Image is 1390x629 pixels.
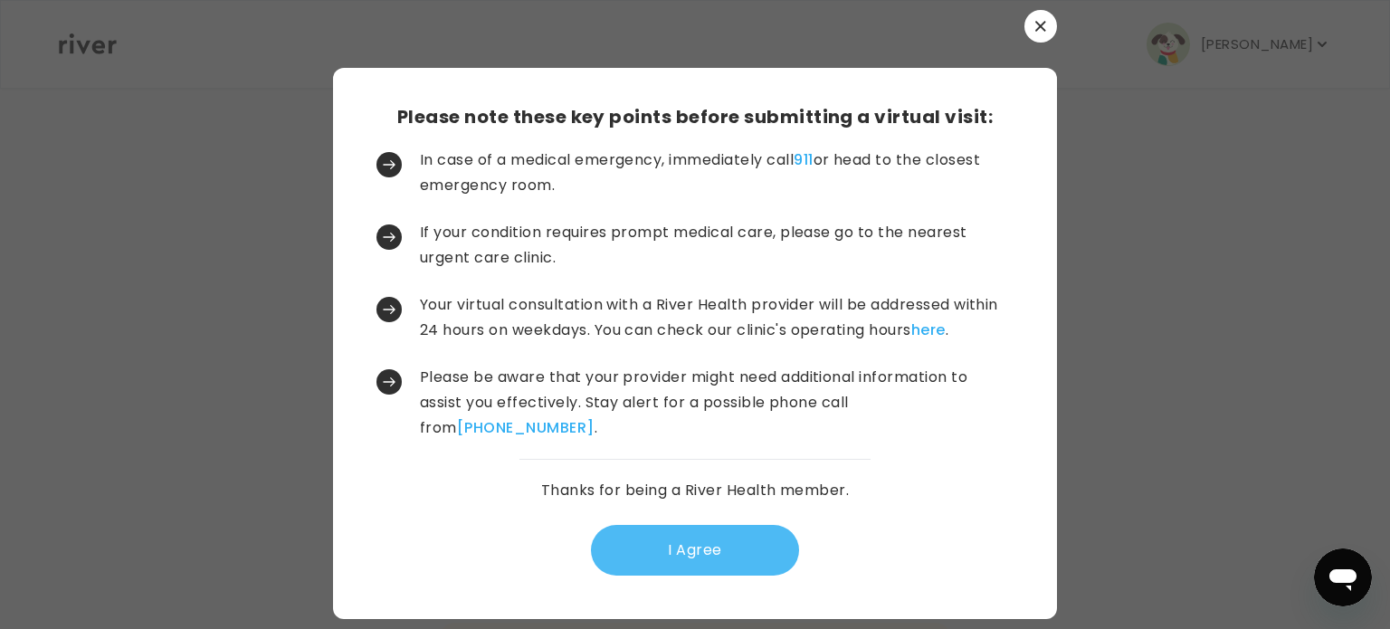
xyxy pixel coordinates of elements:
p: Your virtual consultation with a River Health provider will be addressed within 24 hours on weekd... [420,292,1010,343]
h3: Please note these key points before submitting a virtual visit: [397,104,993,129]
p: Thanks for being a River Health member. [541,478,850,503]
a: [PHONE_NUMBER] [457,417,595,438]
a: 911 [794,149,813,170]
iframe: Button to launch messaging window [1314,548,1372,606]
p: Please be aware that your provider might need additional information to assist you effectively. S... [420,365,1010,441]
p: If your condition requires prompt medical care, please go to the nearest urgent care clinic. [420,220,1010,271]
button: I Agree [591,525,799,576]
p: In case of a medical emergency, immediately call or head to the closest emergency room. [420,148,1010,198]
a: here [911,319,946,340]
